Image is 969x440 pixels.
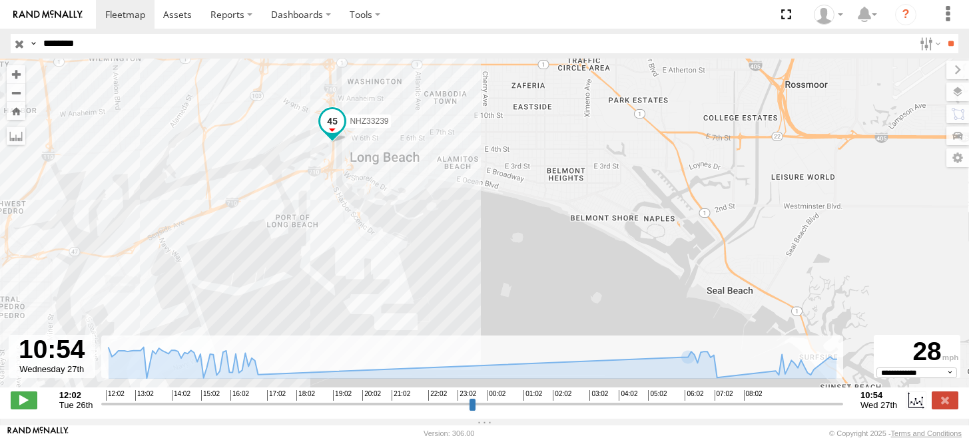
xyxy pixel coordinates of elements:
[201,390,220,401] span: 15:02
[28,34,39,53] label: Search Query
[648,390,667,401] span: 05:02
[424,429,474,437] div: Version: 306.00
[685,390,703,401] span: 06:02
[59,400,93,410] span: Tue 26th Aug 2025
[7,427,69,440] a: Visit our Website
[744,390,763,401] span: 08:02
[7,126,25,145] label: Measure
[891,429,962,437] a: Terms and Conditions
[458,390,476,401] span: 23:02
[135,390,154,401] span: 13:02
[428,390,447,401] span: 22:02
[487,390,505,401] span: 00:02
[7,65,25,83] button: Zoom in
[619,390,637,401] span: 04:02
[7,102,25,120] button: Zoom Home
[296,390,315,401] span: 18:02
[523,390,542,401] span: 01:02
[715,390,733,401] span: 07:02
[860,400,897,410] span: Wed 27th Aug 2025
[876,337,958,367] div: 28
[362,390,381,401] span: 20:02
[392,390,410,401] span: 21:02
[106,390,125,401] span: 12:02
[267,390,286,401] span: 17:02
[13,10,83,19] img: rand-logo.svg
[230,390,249,401] span: 16:02
[11,391,37,409] label: Play/Stop
[829,429,962,437] div: © Copyright 2025 -
[914,34,943,53] label: Search Filter Options
[59,390,93,400] strong: 12:02
[946,148,969,167] label: Map Settings
[172,390,190,401] span: 14:02
[589,390,608,401] span: 03:02
[553,390,571,401] span: 02:02
[895,4,916,25] i: ?
[860,390,897,400] strong: 10:54
[7,83,25,102] button: Zoom out
[333,390,352,401] span: 19:02
[932,391,958,409] label: Close
[350,116,388,126] span: NHZ33239
[809,5,848,25] div: Zulema McIntosch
